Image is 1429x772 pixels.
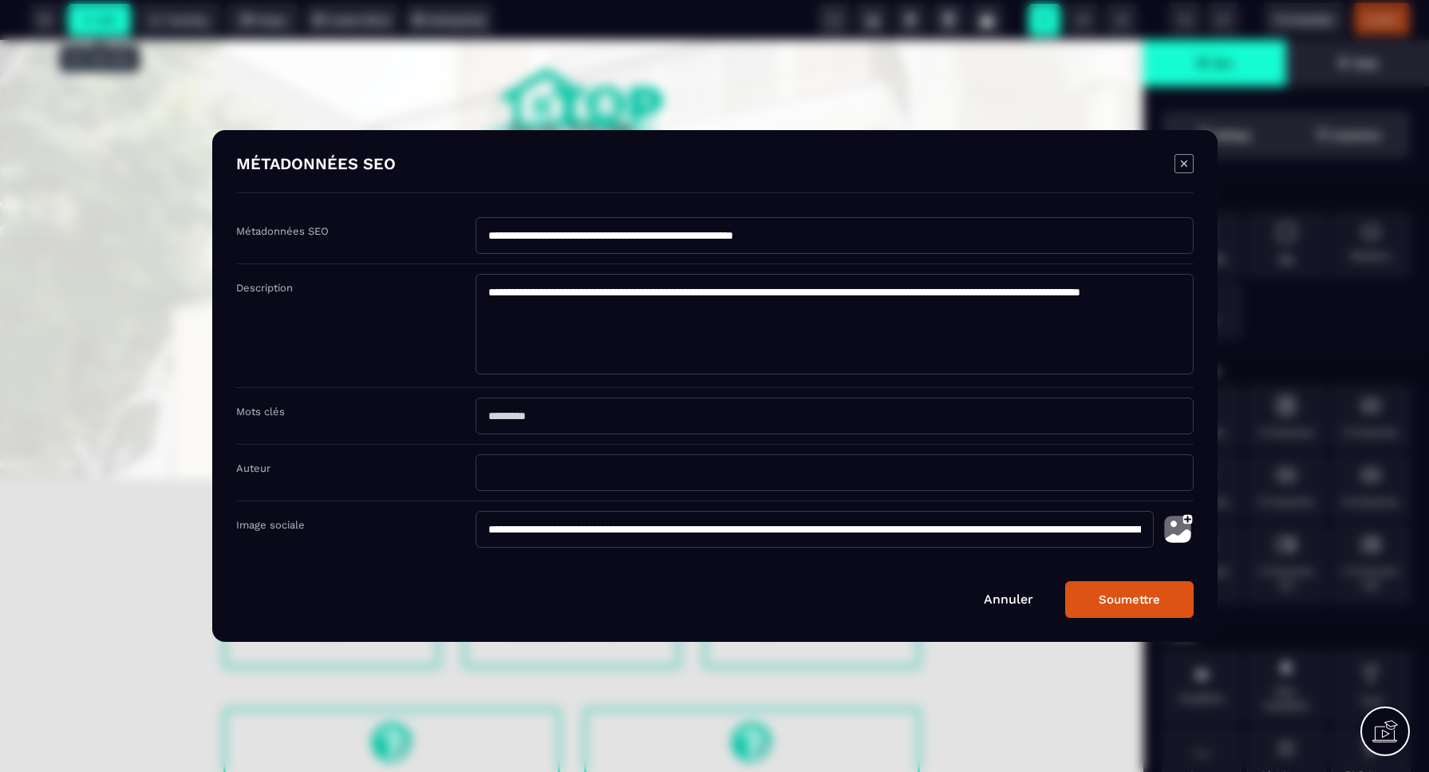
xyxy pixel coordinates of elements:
text: Vous avez peur d'oublier quelque chose d'important ou de mal protéger vos affaires ? [478,548,665,600]
text: Vous redoutez les imprévus le jour J et l'épuisement physique que cela entraîne ? [718,548,906,600]
label: Mots clés [236,406,285,418]
img: 8d8013eb0fad16213dc09108547016a7_icone_top8.png [372,683,412,723]
button: Demandez votre devis [411,327,732,379]
img: 8d8013eb0fad16213dc09108547016a7_icone_top8.png [732,683,772,723]
button: Soumettre [1065,581,1194,618]
img: 8d8013eb0fad16213dc09108547016a7_icone_top8.png [792,493,832,533]
text: Vous ne savez pas par où commencer pour organiser votre déménagement ? [238,548,425,614]
img: 8d8013eb0fad16213dc09108547016a7_icone_top8.png [552,493,592,533]
text: Chez TOP 8, on ne déplace pas que des cartons. On vous aide à changer de vie avec sérénité. Décou... [279,222,864,307]
h1: Et si votre déménagement devenait enfin simple et sans stress ? [279,110,864,206]
h4: MÉTADONNÉES SEO [236,154,396,176]
img: 9723dff375ef9b01add69404de2f686c_6.png [472,28,672,107]
img: 8d8013eb0fad16213dc09108547016a7_icone_top8.png [312,493,352,533]
img: photo-upload.002a6cb0.svg [1162,511,1194,548]
label: Auteur [236,462,270,474]
label: Métadonnées SEO [236,225,329,237]
label: Description [236,282,293,294]
label: Image sociale [236,519,305,531]
a: Annuler [984,592,1033,607]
